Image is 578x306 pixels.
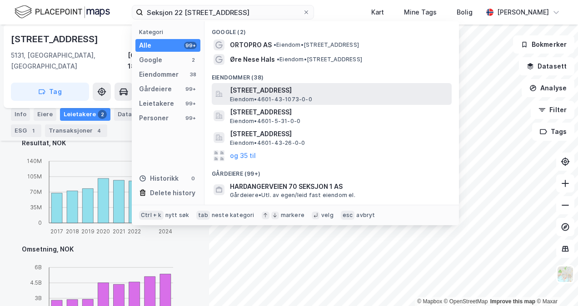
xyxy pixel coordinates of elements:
[321,212,334,219] div: velg
[417,298,442,305] a: Mapbox
[230,96,312,103] span: Eiendom • 4601-43-1073-0-0
[184,85,197,93] div: 99+
[11,50,128,72] div: 5131, [GEOGRAPHIC_DATA], [GEOGRAPHIC_DATA]
[159,227,172,234] tspan: 2024
[15,4,110,20] img: logo.f888ab2527a4732fd821a326f86c7f29.svg
[204,21,459,38] div: Google (2)
[230,202,448,213] span: HARDANGERVEIEN 70 SEKSJON 3 AS
[230,128,448,139] span: [STREET_ADDRESS]
[522,79,574,97] button: Analyse
[230,118,300,125] span: Eiendom • 4601-5-31-0-0
[29,126,38,135] div: 1
[230,85,448,96] span: [STREET_ADDRESS]
[81,227,95,234] tspan: 2019
[30,204,42,211] tspan: 35M
[230,192,355,199] span: Gårdeiere • Utl. av egen/leid fast eiendom el.
[50,227,63,234] tspan: 2017
[139,173,179,184] div: Historikk
[35,295,42,301] tspan: 3B
[341,211,355,220] div: esc
[404,7,437,18] div: Mine Tags
[230,181,448,192] span: HARDANGERVEIEN 70 SEKSJON 1 AS
[281,212,304,219] div: markere
[143,5,303,19] input: Søk på adresse, matrikkel, gårdeiere, leietakere eller personer
[139,69,179,80] div: Eiendommer
[277,56,362,63] span: Eiendom • [STREET_ADDRESS]
[532,123,574,141] button: Tags
[128,227,141,234] tspan: 2022
[189,71,197,78] div: 38
[22,244,187,255] div: Omsetning, NOK
[114,108,148,121] div: Datasett
[204,163,459,179] div: Gårdeiere (99+)
[356,212,375,219] div: avbryt
[139,84,172,94] div: Gårdeiere
[196,211,210,220] div: tab
[184,100,197,107] div: 99+
[230,54,275,65] span: Øre Nese Hals
[230,139,305,147] span: Eiendom • 4601-43-26-0-0
[204,67,459,83] div: Eiendommer (38)
[444,298,488,305] a: OpenStreetMap
[30,279,42,286] tspan: 4.5B
[11,124,41,137] div: ESG
[457,7,473,18] div: Bolig
[139,40,151,51] div: Alle
[189,175,197,182] div: 0
[27,158,42,164] tspan: 140M
[34,108,56,121] div: Eiere
[128,50,198,72] div: [GEOGRAPHIC_DATA], 181/42
[519,57,574,75] button: Datasett
[513,35,574,54] button: Bokmerker
[212,212,254,219] div: neste kategori
[95,126,104,135] div: 4
[277,56,279,63] span: •
[165,212,189,219] div: nytt søk
[533,262,578,306] iframe: Chat Widget
[45,124,107,137] div: Transaksjoner
[189,56,197,64] div: 2
[27,173,42,180] tspan: 105M
[22,138,187,148] div: Resultat, NOK
[35,264,42,271] tspan: 6B
[274,41,276,48] span: •
[274,41,359,49] span: Eiendom • [STREET_ADDRESS]
[139,29,200,35] div: Kategori
[490,298,535,305] a: Improve this map
[11,32,100,46] div: [STREET_ADDRESS]
[113,227,125,234] tspan: 2021
[371,7,384,18] div: Kart
[98,110,107,119] div: 2
[150,188,195,198] div: Delete history
[531,101,574,119] button: Filter
[139,113,169,123] div: Personer
[11,83,89,101] button: Tag
[96,227,110,234] tspan: 2020
[184,42,197,49] div: 99+
[66,227,79,234] tspan: 2018
[184,114,197,122] div: 99+
[139,211,164,220] div: Ctrl + k
[139,98,174,109] div: Leietakere
[60,108,110,121] div: Leietakere
[497,7,549,18] div: [PERSON_NAME]
[30,188,42,195] tspan: 70M
[230,150,256,161] button: og 35 til
[139,54,162,65] div: Google
[533,262,578,306] div: Kontrollprogram for chat
[38,219,42,226] tspan: 0
[230,107,448,118] span: [STREET_ADDRESS]
[11,108,30,121] div: Info
[230,39,272,50] span: ORTOPRO AS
